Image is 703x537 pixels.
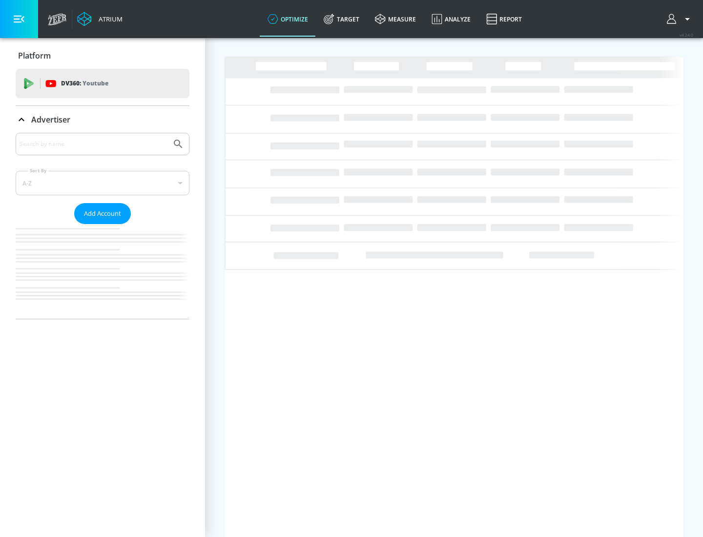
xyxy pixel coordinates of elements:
[77,12,123,26] a: Atrium
[367,1,424,37] a: measure
[680,32,693,38] span: v 4.24.0
[18,50,51,61] p: Platform
[83,78,108,88] p: Youtube
[95,15,123,23] div: Atrium
[74,203,131,224] button: Add Account
[424,1,478,37] a: Analyze
[478,1,530,37] a: Report
[16,106,189,133] div: Advertiser
[316,1,367,37] a: Target
[31,114,70,125] p: Advertiser
[16,133,189,319] div: Advertiser
[260,1,316,37] a: optimize
[61,78,108,89] p: DV360:
[28,167,49,174] label: Sort By
[16,42,189,69] div: Platform
[16,69,189,98] div: DV360: Youtube
[84,208,121,219] span: Add Account
[20,138,167,150] input: Search by name
[16,224,189,319] nav: list of Advertiser
[16,171,189,195] div: A-Z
